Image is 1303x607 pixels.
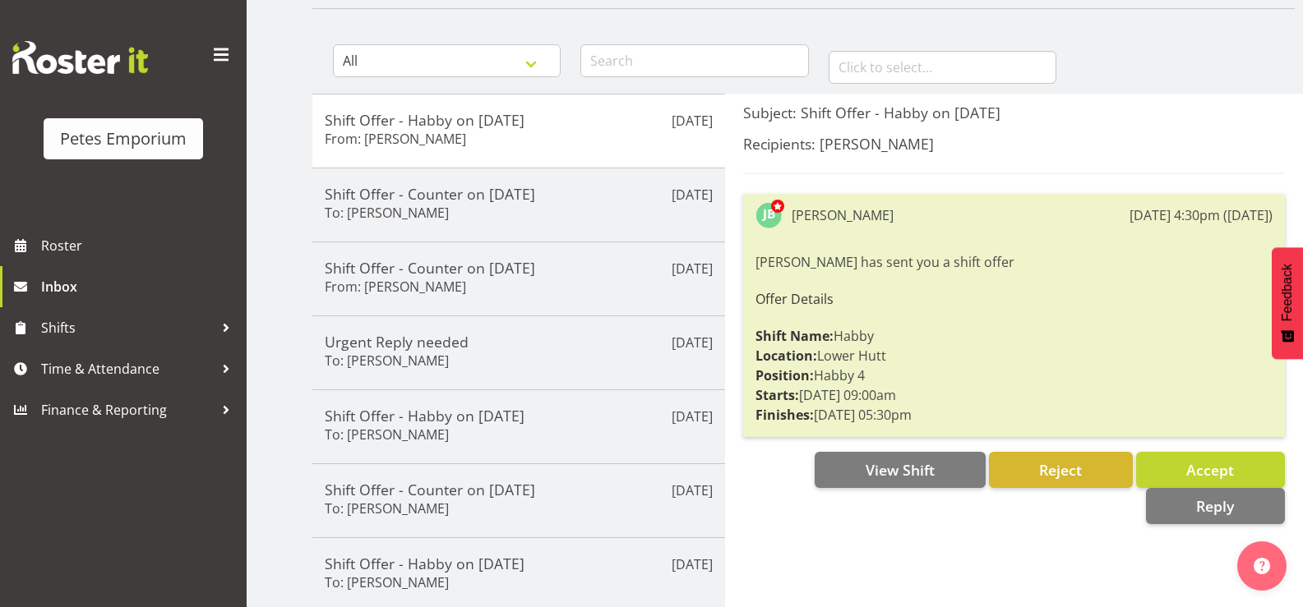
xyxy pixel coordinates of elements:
input: Search [580,44,808,77]
div: [PERSON_NAME] has sent you a shift offer Habby Lower Hutt Habby 4 [DATE] 09:00am [DATE] 05:30pm [755,248,1273,429]
div: [DATE] 4:30pm ([DATE]) [1130,205,1273,225]
button: Reply [1146,488,1285,524]
p: [DATE] [672,407,713,426]
p: [DATE] [672,259,713,278]
button: Reject [989,452,1133,488]
strong: Starts: [755,386,799,404]
h5: Shift Offer - Habby on [DATE] [325,554,713,573]
input: Click to select... [829,51,1056,84]
h6: From: [PERSON_NAME] [325,278,466,295]
div: Petes Emporium [60,126,187,151]
p: [DATE] [672,554,713,574]
h6: To: [PERSON_NAME] [325,574,449,591]
h5: Shift Offer - Counter on [DATE] [325,185,713,203]
span: View Shift [866,460,935,480]
h6: To: [PERSON_NAME] [325,426,449,443]
span: Feedback [1280,264,1295,321]
strong: Position: [755,366,814,384]
img: jodine-bunn132.jpg [755,202,782,228]
p: [DATE] [672,481,713,500]
span: Reject [1039,460,1082,480]
strong: Finishes: [755,406,814,424]
h6: To: [PERSON_NAME] [325,500,449,517]
h5: Shift Offer - Habby on [DATE] [325,407,713,425]
h5: Shift Offer - Habby on [DATE] [325,111,713,129]
button: Feedback - Show survey [1272,247,1303,359]
h5: Shift Offer - Counter on [DATE] [325,259,713,277]
p: [DATE] [672,185,713,205]
strong: Location: [755,347,817,365]
h5: Recipients: [PERSON_NAME] [743,135,1285,153]
div: [PERSON_NAME] [792,205,894,225]
span: Reply [1196,496,1234,516]
span: Accept [1186,460,1234,480]
span: Roster [41,233,238,258]
h6: To: [PERSON_NAME] [325,352,449,369]
strong: Shift Name: [755,327,834,345]
h5: Urgent Reply needed [325,333,713,351]
span: Finance & Reporting [41,398,214,422]
p: [DATE] [672,333,713,352]
h5: Shift Offer - Counter on [DATE] [325,481,713,499]
img: Rosterit website logo [12,41,148,74]
span: Time & Attendance [41,356,214,381]
h6: To: [PERSON_NAME] [325,205,449,221]
h6: Offer Details [755,292,1273,306]
p: [DATE] [672,111,713,131]
span: Shifts [41,315,214,340]
img: help-xxl-2.png [1254,558,1270,574]
button: View Shift [815,452,985,488]
h6: From: [PERSON_NAME] [325,131,466,147]
span: Inbox [41,274,238,299]
h5: Subject: Shift Offer - Habby on [DATE] [743,103,1285,122]
button: Accept [1136,452,1285,488]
